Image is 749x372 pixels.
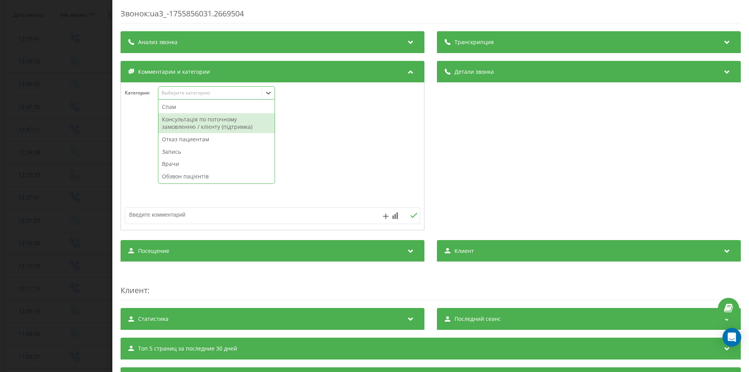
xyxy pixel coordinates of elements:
[722,328,741,347] div: Open Intercom Messenger
[158,133,275,146] div: Отказ пациентам
[138,68,210,76] span: Комментарии и категории
[158,113,275,133] div: Консультація по поточному замовленню / клієнту (підтримка)
[121,269,741,300] div: :
[138,315,169,323] span: Статистика
[158,158,275,170] div: Врачи
[454,315,501,323] span: Последний сеанс
[138,345,237,352] span: Топ 5 страниц за последние 30 дней
[158,146,275,158] div: Запись
[454,38,494,46] span: Транскрипция
[121,8,741,23] div: Звонок : ua3_-1755856031.2669504
[454,68,494,76] span: Детали звонка
[454,247,474,255] span: Клиент
[158,101,275,113] div: Спам
[138,247,169,255] span: Посещение
[138,38,177,46] span: Анализ звонка
[158,170,275,183] div: Обзвон пацієнтів
[162,90,259,96] div: Выберите категорию
[125,90,158,96] h4: Категория :
[121,285,147,295] span: Клиент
